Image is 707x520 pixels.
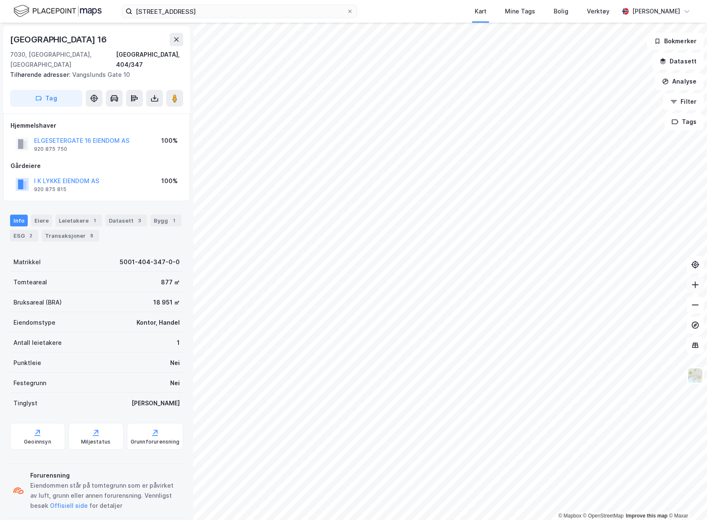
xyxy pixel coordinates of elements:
div: Mine Tags [505,6,535,16]
div: [PERSON_NAME] [632,6,680,16]
div: Tomteareal [13,277,47,287]
div: Antall leietakere [13,338,62,348]
div: Leietakere [55,215,102,226]
div: Kart [475,6,486,16]
button: Tags [665,113,704,130]
button: Datasett [652,53,704,70]
div: Gårdeiere [11,161,183,171]
div: Geoinnsyn [24,439,51,445]
input: Søk på adresse, matrikkel, gårdeiere, leietakere eller personer [132,5,347,18]
div: 7030, [GEOGRAPHIC_DATA], [GEOGRAPHIC_DATA] [10,50,116,70]
div: Kontrollprogram for chat [665,480,707,520]
div: Bygg [150,215,181,226]
div: Eiendommen står på tomtegrunn som er påvirket av luft, grunn eller annen forurensning. Vennligst ... [30,481,180,511]
div: Miljøstatus [81,439,110,445]
div: [GEOGRAPHIC_DATA], 404/347 [116,50,183,70]
div: 3 [135,216,144,225]
div: Vangslunds Gate 10 [10,70,176,80]
img: logo.f888ab2527a4732fd821a326f86c7f29.svg [13,4,102,18]
div: Punktleie [13,358,41,368]
div: 100% [161,136,178,146]
iframe: Chat Widget [665,480,707,520]
span: Tilhørende adresser: [10,71,72,78]
div: Hjemmelshaver [11,121,183,131]
div: Eiere [31,215,52,226]
div: 1 [170,216,178,225]
div: Matrikkel [13,257,41,267]
div: 18 951 ㎡ [153,297,180,307]
a: Improve this map [626,513,668,519]
div: Festegrunn [13,378,46,388]
div: Verktøy [587,6,610,16]
div: [PERSON_NAME] [131,398,180,408]
div: ESG [10,230,38,242]
button: Filter [663,93,704,110]
div: Info [10,215,28,226]
button: Analyse [655,73,704,90]
div: 8 [87,231,96,240]
div: 1 [177,338,180,348]
div: 2 [26,231,35,240]
button: Bokmerker [647,33,704,50]
div: 5001-404-347-0-0 [120,257,180,267]
img: Z [687,368,703,383]
div: Grunnforurensning [131,439,179,445]
button: Tag [10,90,82,107]
div: Eiendomstype [13,318,55,328]
div: Tinglyst [13,398,37,408]
a: OpenStreetMap [583,513,624,519]
div: 1 [90,216,99,225]
div: Bruksareal (BRA) [13,297,62,307]
div: Bolig [554,6,568,16]
div: Kontor, Handel [137,318,180,328]
div: Nei [170,358,180,368]
div: 920 875 815 [34,186,66,193]
div: 877 ㎡ [161,277,180,287]
div: Nei [170,378,180,388]
div: Datasett [105,215,147,226]
div: Forurensning [30,470,180,481]
div: Transaksjoner [42,230,99,242]
div: 920 875 750 [34,146,67,152]
a: Mapbox [558,513,581,519]
div: 100% [161,176,178,186]
div: [GEOGRAPHIC_DATA] 16 [10,33,108,46]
